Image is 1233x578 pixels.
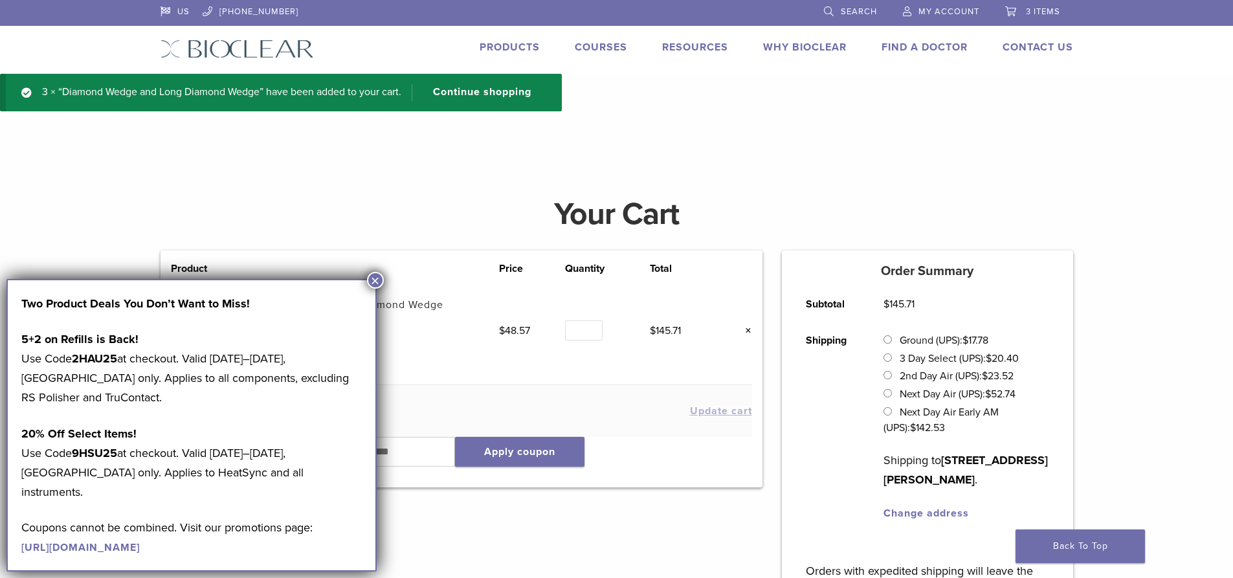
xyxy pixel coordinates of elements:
[1003,41,1073,54] a: Contact Us
[900,370,1014,383] label: 2nd Day Air (UPS):
[21,329,362,407] p: Use Code at checkout. Valid [DATE]–[DATE], [GEOGRAPHIC_DATA] only. Applies to all components, exc...
[499,261,566,276] th: Price
[982,370,1014,383] bdi: 23.52
[883,453,1048,487] strong: [STREET_ADDRESS][PERSON_NAME]
[985,388,991,401] span: $
[986,352,1019,365] bdi: 20.40
[883,298,915,311] bdi: 145.71
[883,450,1049,489] p: Shipping to .
[412,84,541,101] a: Continue shopping
[782,263,1073,279] h5: Order Summary
[161,39,314,58] img: Bioclear
[883,507,969,520] a: Change address
[763,41,847,54] a: Why Bioclear
[455,437,584,467] button: Apply coupon
[662,41,728,54] a: Resources
[962,334,988,347] bdi: 17.78
[1016,529,1145,563] a: Back To Top
[882,41,968,54] a: Find A Doctor
[650,324,681,337] bdi: 145.71
[565,261,649,276] th: Quantity
[900,388,1016,401] label: Next Day Air (UPS):
[367,272,384,289] button: Close
[171,261,223,276] th: Product
[985,388,1016,401] bdi: 52.74
[962,334,968,347] span: $
[72,446,117,460] strong: 9HSU25
[21,427,137,441] strong: 20% Off Select Items!
[21,518,362,557] p: Coupons cannot be combined. Visit our promotions page:
[480,41,540,54] a: Products
[1026,6,1060,17] span: 3 items
[650,261,716,276] th: Total
[918,6,979,17] span: My Account
[650,324,656,337] span: $
[21,332,139,346] strong: 5+2 on Refills is Back!
[900,352,1019,365] label: 3 Day Select (UPS):
[499,324,530,337] bdi: 48.57
[792,286,869,322] th: Subtotal
[883,298,889,311] span: $
[151,199,1083,230] h1: Your Cart
[900,334,988,347] label: Ground (UPS):
[841,6,877,17] span: Search
[910,421,916,434] span: $
[910,421,945,434] bdi: 142.53
[883,406,998,434] label: Next Day Air Early AM (UPS):
[986,352,992,365] span: $
[499,324,505,337] span: $
[690,406,752,416] button: Update cart
[72,351,117,366] strong: 2HAU25
[735,322,752,339] a: Remove this item
[21,296,250,311] strong: Two Product Deals You Don’t Want to Miss!
[21,541,140,554] a: [URL][DOMAIN_NAME]
[792,322,869,531] th: Shipping
[982,370,988,383] span: $
[21,424,362,502] p: Use Code at checkout. Valid [DATE]–[DATE], [GEOGRAPHIC_DATA] only. Applies to HeatSync and all in...
[575,41,627,54] a: Courses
